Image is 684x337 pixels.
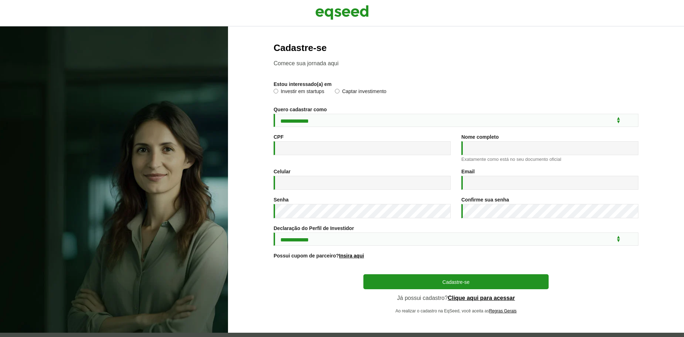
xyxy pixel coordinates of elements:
p: Comece sua jornada aqui [274,60,638,67]
img: EqSeed Logo [315,4,369,21]
label: Estou interessado(a) em [274,82,332,87]
label: Confirme sua senha [461,197,509,202]
label: Declaração do Perfil de Investidor [274,226,354,231]
div: Exatamente como está no seu documento oficial [461,157,638,162]
button: Cadastre-se [363,274,549,289]
a: Regras Gerais [489,309,517,313]
label: Investir em startups [274,89,324,96]
label: Quero cadastrar como [274,107,327,112]
label: Celular [274,169,290,174]
h2: Cadastre-se [274,43,638,53]
label: Email [461,169,475,174]
label: Senha [274,197,289,202]
input: Investir em startups [274,89,278,93]
input: Captar investimento [335,89,340,93]
label: Nome completo [461,134,499,139]
label: Captar investimento [335,89,387,96]
p: Ao realizar o cadastro na EqSeed, você aceita as [363,308,549,313]
label: Possui cupom de parceiro? [274,253,364,258]
a: Clique aqui para acessar [448,295,515,301]
p: Já possui cadastro? [363,295,549,301]
a: Insira aqui [339,253,364,258]
label: CPF [274,134,284,139]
